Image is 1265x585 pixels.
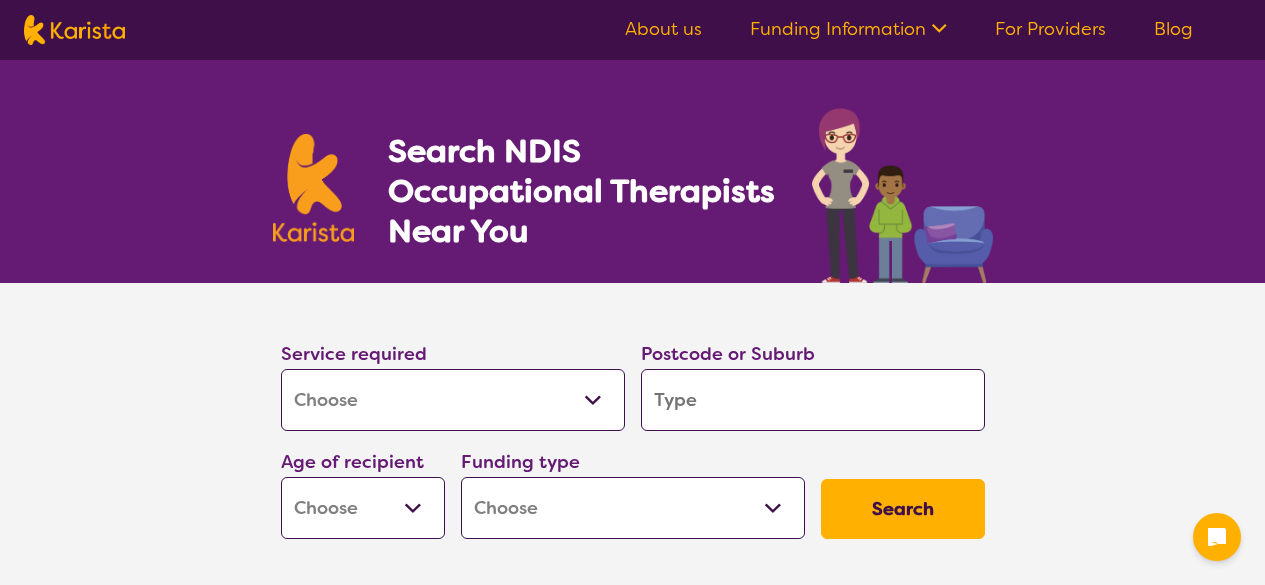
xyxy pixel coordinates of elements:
[24,15,125,45] img: Karista logo
[750,17,947,41] a: Funding Information
[995,17,1106,41] a: For Providers
[281,450,424,474] label: Age of recipient
[821,479,985,539] button: Search
[641,342,815,366] label: Postcode or Suburb
[388,131,777,251] h1: Search NDIS Occupational Therapists Near You
[641,369,985,431] input: Type
[281,342,427,366] label: Service required
[1154,17,1193,41] a: Blog
[625,17,702,41] a: About us
[273,134,355,242] img: Karista logo
[812,108,993,283] img: occupational-therapy
[461,450,580,474] label: Funding type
